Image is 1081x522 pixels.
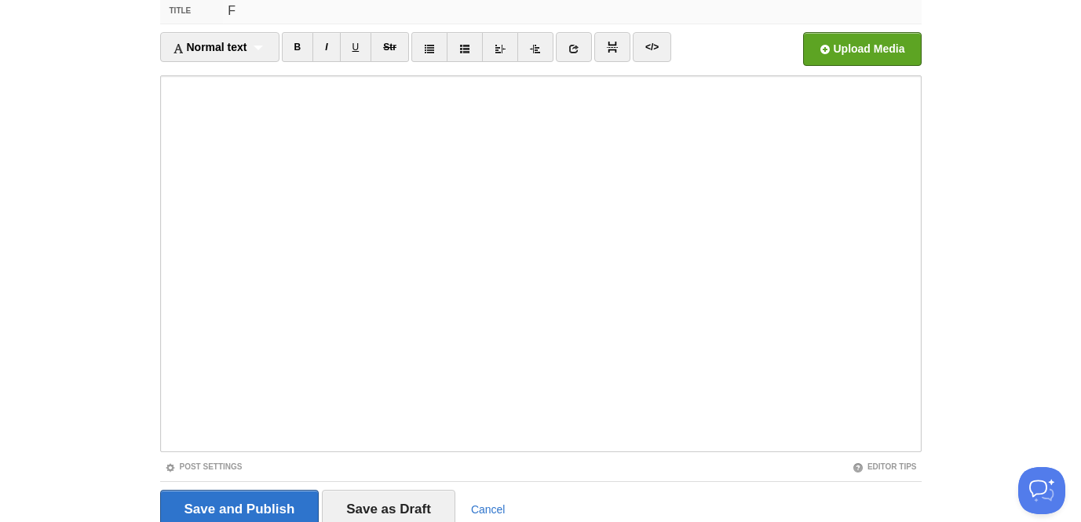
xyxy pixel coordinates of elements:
[312,32,340,62] a: I
[383,42,396,53] del: Str
[282,32,314,62] a: B
[340,32,372,62] a: U
[471,503,506,516] a: Cancel
[633,32,671,62] a: </>
[165,462,243,471] a: Post Settings
[173,41,247,53] span: Normal text
[371,32,409,62] a: Str
[607,42,618,53] img: pagebreak-icon.png
[1018,467,1065,514] iframe: Help Scout Beacon - Open
[853,462,917,471] a: Editor Tips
